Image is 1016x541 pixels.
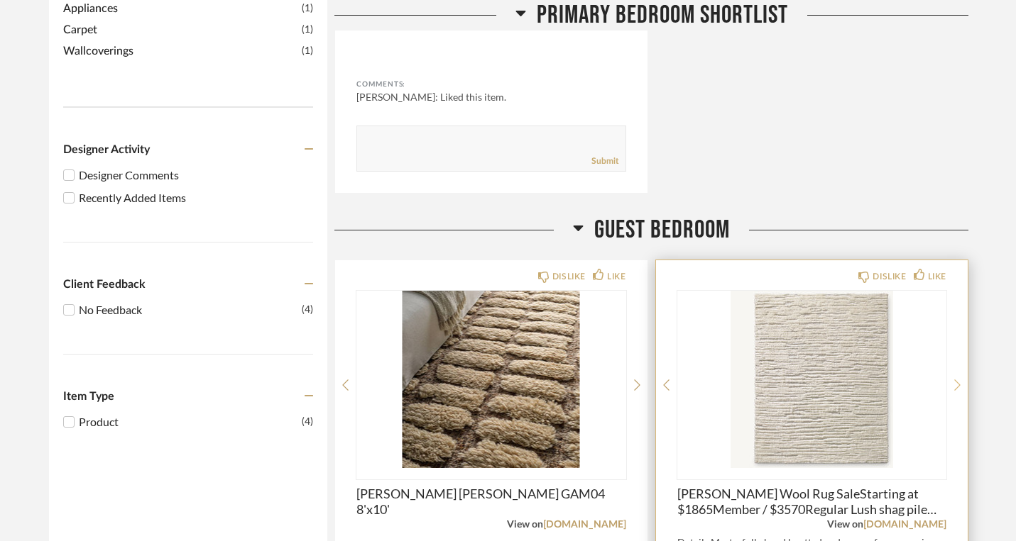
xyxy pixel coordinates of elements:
[543,520,626,530] a: [DOMAIN_NAME]
[63,279,146,290] span: Client Feedback
[356,90,626,104] div: [PERSON_NAME]: Liked this item.
[356,486,626,517] span: [PERSON_NAME] [PERSON_NAME] GAM04 8'x10'
[827,520,863,530] span: View on
[873,269,906,284] div: DISLIKE
[302,413,313,430] div: (4)
[677,291,947,468] img: undefined
[302,43,313,59] span: (1)
[356,291,626,468] div: 0
[302,22,313,38] span: (1)
[79,189,313,206] div: Recently Added Items
[594,215,730,245] span: Guest Bedroom
[356,77,626,91] div: Comments:
[79,413,302,430] div: Product
[63,391,114,402] span: Item Type
[863,520,946,530] a: [DOMAIN_NAME]
[79,301,302,318] div: No Feedback
[79,167,313,184] div: Designer Comments
[63,21,298,38] span: Carpet
[507,520,543,530] span: View on
[677,486,947,517] span: [PERSON_NAME] Wool Rug SaleStarting at $1865Member / $3570Regular Lush shag pile blurs the lines ...
[302,1,313,16] span: (1)
[591,155,618,167] a: Submit
[552,269,586,284] div: DISLIKE
[63,144,150,155] span: Designer Activity
[928,269,946,284] div: LIKE
[607,269,626,284] div: LIKE
[63,43,298,60] span: Wallcoverings
[677,291,947,468] div: 1
[356,291,626,468] img: undefined
[302,301,313,318] div: (4)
